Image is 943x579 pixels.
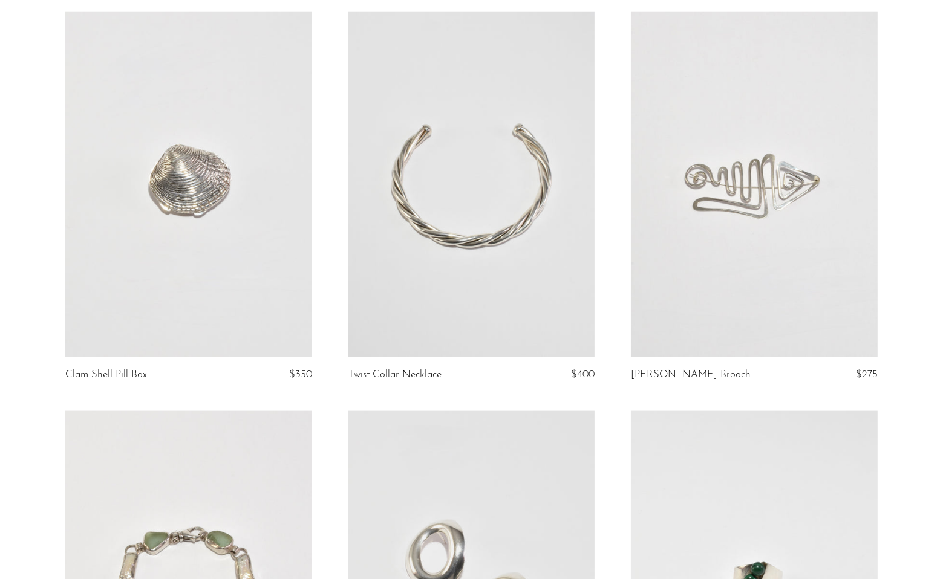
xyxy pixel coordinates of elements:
[856,369,878,380] span: $275
[65,369,147,380] a: Clam Shell Pill Box
[631,369,751,380] a: [PERSON_NAME] Brooch
[348,369,442,380] a: Twist Collar Necklace
[571,369,595,380] span: $400
[289,369,312,380] span: $350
